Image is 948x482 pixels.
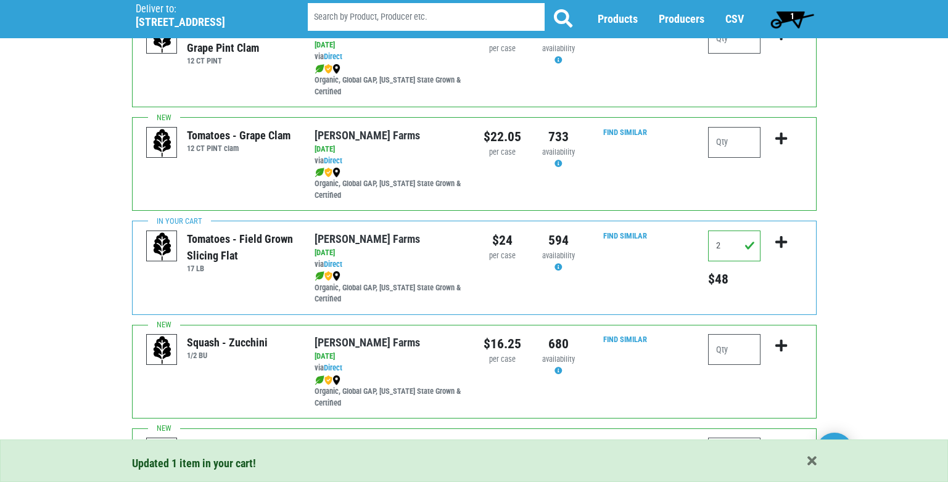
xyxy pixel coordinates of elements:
img: placeholder-variety-43d6402dacf2d531de610a020419775a.svg [147,335,178,366]
a: Direct [324,52,342,61]
input: Qty [708,23,760,54]
div: $22.05 [484,127,521,147]
a: Direct [324,156,342,165]
img: placeholder-variety-43d6402dacf2d531de610a020419775a.svg [147,128,178,158]
img: leaf-e5c59151409436ccce96b2ca1b28e03c.png [315,168,324,178]
img: placeholder-variety-43d6402dacf2d531de610a020419775a.svg [147,231,178,262]
span: 1 [790,11,794,21]
span: availability [542,354,575,364]
img: safety-e55c860ca8c00a9c171001a62a92dabd.png [324,375,332,385]
div: per case [484,354,521,366]
div: Tomatoes - Field Grown Slicing Flat [187,231,296,264]
input: Qty [708,438,760,468]
img: leaf-e5c59151409436ccce96b2ca1b28e03c.png [315,375,324,385]
div: Tomatoes - Organic Grape Pint Clam [187,23,296,56]
a: [PERSON_NAME] Farms [315,129,420,142]
div: per case [484,250,521,262]
input: Search by Product, Producer etc. [308,4,545,31]
a: Find Similar [603,231,647,240]
h6: 12 CT PINT [187,56,296,65]
img: safety-e55c860ca8c00a9c171001a62a92dabd.png [324,168,332,178]
div: [DATE] [315,351,464,362]
div: 680 [540,334,577,354]
a: Find Similar [603,335,647,344]
p: Deliver to: [136,3,276,15]
span: availability [542,44,575,53]
div: Organic, Global GAP, [US_STATE] State Grown & Certified [315,63,464,98]
div: via [315,155,464,167]
a: Direct [324,363,342,372]
div: Organic, Global GAP, [US_STATE] State Grown & Certified [315,271,464,306]
img: leaf-e5c59151409436ccce96b2ca1b28e03c.png [315,64,324,74]
img: placeholder-variety-43d6402dacf2d531de610a020419775a.svg [147,438,178,469]
a: [PERSON_NAME] Farms [315,232,420,245]
div: Squash - Zucchini [187,334,268,351]
img: map_marker-0e94453035b3232a4d21701695807de9.png [332,64,340,74]
div: $24 [484,231,521,250]
div: Organic, Global GAP, [US_STATE] State Grown & Certified [315,166,464,202]
div: per case [484,43,521,55]
a: CSV [725,13,744,26]
div: [DATE] [315,39,464,51]
h6: 17 LB [187,264,296,273]
a: Products [598,13,638,26]
div: [DATE] [315,144,464,155]
a: Find Similar [603,128,647,137]
div: per case [484,147,521,158]
input: Qty [708,127,760,158]
h5: [STREET_ADDRESS] [136,15,276,29]
input: Qty [708,231,760,261]
div: Squash - Yellow [187,438,258,454]
a: [PERSON_NAME] Farms [315,336,420,349]
div: [DATE] [315,247,464,259]
img: map_marker-0e94453035b3232a4d21701695807de9.png [332,168,340,178]
img: map_marker-0e94453035b3232a4d21701695807de9.png [332,375,340,385]
h5: Total price [708,271,760,287]
div: via [315,259,464,271]
div: 594 [540,231,577,250]
div: $17 [484,438,521,457]
h6: 12 CT PINT clam [187,144,291,153]
a: 1 [765,7,820,31]
img: placeholder-variety-43d6402dacf2d531de610a020419775a.svg [147,23,178,54]
div: Tomatoes - Grape Clam [187,127,291,144]
img: safety-e55c860ca8c00a9c171001a62a92dabd.png [324,271,332,281]
img: map_marker-0e94453035b3232a4d21701695807de9.png [332,271,340,281]
div: Organic, Global GAP, [US_STATE] State Grown & Certified [315,374,464,409]
img: safety-e55c860ca8c00a9c171001a62a92dabd.png [324,64,332,74]
a: Producers [659,13,704,26]
a: Find Similar [603,438,647,447]
div: 808 [540,438,577,457]
input: Qty [708,334,760,365]
div: Availability may be subject to change. [540,250,577,274]
div: $16.25 [484,334,521,354]
div: via [315,362,464,374]
div: Updated 1 item in your cart! [132,455,817,472]
a: Direct [324,259,342,269]
h6: 1/2 BU [187,351,268,360]
span: availability [542,251,575,260]
div: 733 [540,127,577,147]
span: availability [542,147,575,157]
img: leaf-e5c59151409436ccce96b2ca1b28e03c.png [315,271,324,281]
div: via [315,51,464,63]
